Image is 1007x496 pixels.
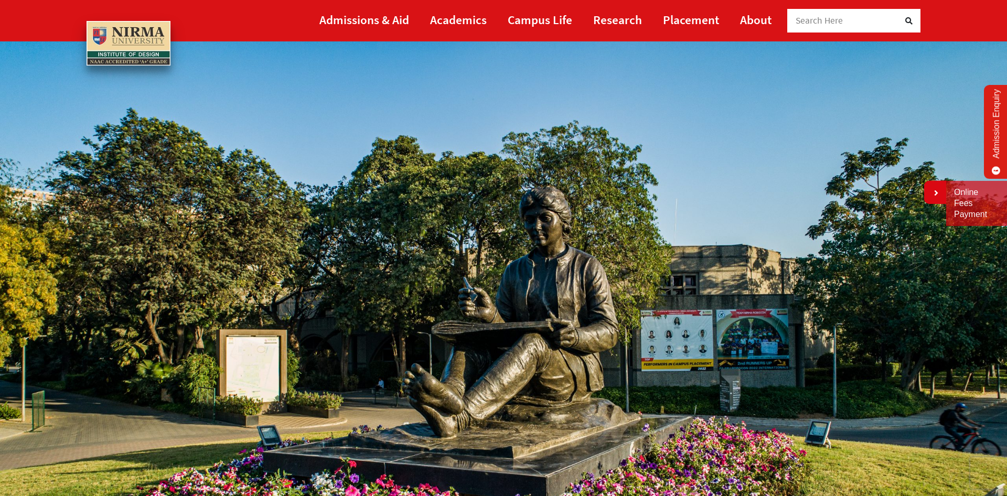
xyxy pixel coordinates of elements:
a: Research [593,8,642,31]
a: Placement [663,8,719,31]
a: About [740,8,772,31]
a: Academics [430,8,487,31]
a: Admissions & Aid [319,8,409,31]
a: Campus Life [508,8,572,31]
span: Search Here [796,15,843,26]
img: main_logo [87,21,170,66]
a: Online Fees Payment [954,187,999,220]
